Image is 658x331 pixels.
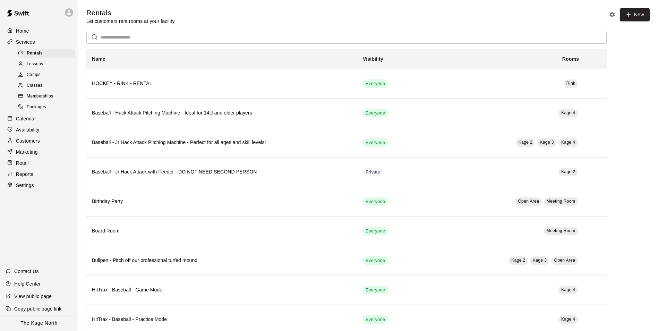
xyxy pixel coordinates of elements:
[547,199,575,204] span: Meeting Room
[16,160,29,167] p: Retail
[17,102,78,113] a: Packages
[27,61,43,68] span: Lessons
[363,168,383,176] div: This service is hidden, and can only be accessed via a direct link
[16,182,34,189] p: Settings
[17,80,78,91] a: Classes
[519,140,532,145] span: Kage 2
[6,113,72,124] a: Calendar
[547,228,575,233] span: Meeting Room
[540,140,554,145] span: Kage 3
[363,79,388,88] div: This service is visible to all of your customers
[554,258,575,263] span: Open Area
[566,81,575,86] span: Rink
[17,91,78,102] a: Memberships
[363,110,388,117] span: Everyone
[363,80,388,87] span: Everyone
[27,104,46,111] span: Packages
[562,56,579,62] b: Rooms
[16,39,35,45] p: Services
[17,81,75,91] div: Classes
[92,286,352,294] h6: HitTrax - Baseball - Game Mode
[27,50,43,57] span: Rentals
[6,147,72,157] a: Marketing
[92,316,352,323] h6: HitTrax - Baseball - Practice Mode
[363,287,388,294] span: Everyone
[17,59,75,69] div: Lessons
[17,102,75,112] div: Packages
[92,56,105,62] b: Name
[14,293,52,300] p: View public page
[518,199,539,204] span: Open Area
[16,126,40,133] p: Availability
[86,18,176,25] p: Let customers rent rooms at your facility.
[363,109,388,117] div: This service is visible to all of your customers
[20,320,58,327] p: The Kage North
[561,169,575,174] span: Kage 2
[92,198,352,205] h6: Birthday Party
[6,37,72,47] a: Services
[620,8,650,21] a: New
[27,71,41,78] span: Camps
[86,8,176,18] h5: Rentals
[363,286,388,294] div: This service is visible to all of your customers
[92,109,352,117] h6: Baseball - Hack Attack Pitching Machine - Ideal for 14U and older players
[17,48,78,59] a: Rentals
[6,158,72,168] a: Retail
[17,49,75,58] div: Rentals
[14,268,39,275] p: Contact Us
[363,257,388,264] span: Everyone
[533,258,547,263] span: Kage 3
[92,227,352,235] h6: Board Room
[17,92,75,101] div: Memberships
[6,125,72,135] a: Availability
[363,169,383,176] span: Private
[561,287,575,292] span: Kage 4
[27,82,42,89] span: Classes
[6,26,72,36] a: Home
[6,136,72,146] a: Customers
[16,115,36,122] p: Calendar
[92,168,352,176] h6: Baseball - Jr Hack Attack with Feeder - DO NOT NEED SECOND PERSON
[16,137,40,144] p: Customers
[92,139,352,146] h6: Baseball - Jr Hack Attack Pitching Machine - Perfect for all ages and skill levels!
[14,305,61,312] p: Copy public page link
[6,169,72,179] a: Reports
[6,180,72,190] a: Settings
[363,197,388,206] div: This service is visible to all of your customers
[607,9,617,20] button: Rental settings
[363,227,388,235] div: This service is visible to all of your customers
[17,70,78,80] a: Camps
[363,138,388,147] div: This service is visible to all of your customers
[17,59,78,69] a: Lessons
[561,317,575,322] span: Kage 4
[17,70,75,80] div: Camps
[363,139,388,146] span: Everyone
[363,256,388,265] div: This service is visible to all of your customers
[511,258,525,263] span: Kage 2
[561,110,575,115] span: Kage 4
[92,80,352,87] h6: HOCKEY - RINK - RENTAL
[27,93,53,100] span: Memberships
[16,148,38,155] p: Marketing
[92,257,352,264] h6: Bullpen - Pitch off our professional turfed mound
[16,171,33,178] p: Reports
[14,280,41,287] p: Help Center
[363,198,388,205] span: Everyone
[363,315,388,324] div: This service is visible to all of your customers
[16,27,29,34] p: Home
[363,316,388,323] span: Everyone
[363,56,383,62] b: Visibility
[363,228,388,235] span: Everyone
[561,140,575,145] span: Kage 4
